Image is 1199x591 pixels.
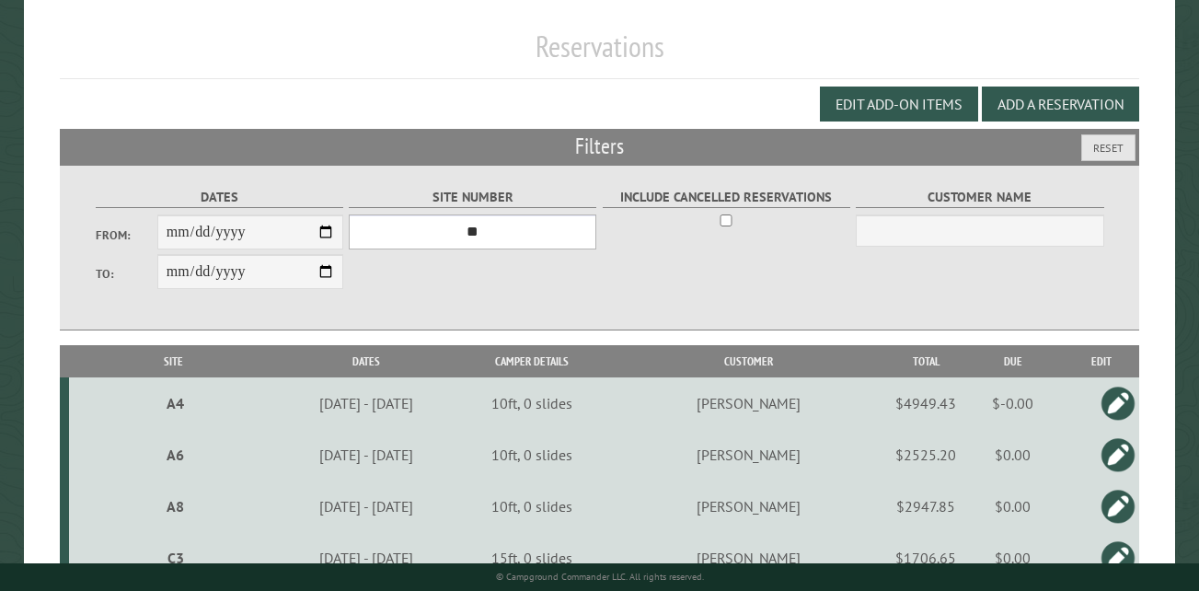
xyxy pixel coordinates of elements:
td: 10ft, 0 slides [455,377,609,429]
div: [DATE] - [DATE] [280,446,451,464]
td: $0.00 [963,429,1063,481]
td: $2947.85 [889,481,963,532]
div: [DATE] - [DATE] [280,497,451,516]
td: 10ft, 0 slides [455,481,609,532]
th: Due [963,345,1063,377]
th: Dates [277,345,455,377]
th: Edit [1063,345,1138,377]
button: Edit Add-on Items [820,87,978,122]
th: Customer [609,345,890,377]
small: © Campground Commander LLC. All rights reserved. [496,571,704,583]
label: To: [96,265,157,283]
div: [DATE] - [DATE] [280,549,451,567]
td: $1706.65 [889,532,963,584]
td: 15ft, 0 slides [455,532,609,584]
td: $-0.00 [963,377,1063,429]
td: $0.00 [963,481,1063,532]
div: A6 [76,446,274,464]
th: Site [69,345,277,377]
td: [PERSON_NAME] [609,481,890,532]
label: From: [96,226,157,244]
th: Total [889,345,963,377]
button: Add a Reservation [982,87,1139,122]
th: Camper Details [455,345,609,377]
td: [PERSON_NAME] [609,532,890,584]
td: $4949.43 [889,377,963,429]
label: Dates [96,187,343,208]
label: Site Number [349,187,596,208]
div: A8 [76,497,274,516]
label: Include Cancelled Reservations [603,187,850,208]
div: C3 [76,549,274,567]
td: 10ft, 0 slides [455,429,609,481]
div: [DATE] - [DATE] [280,394,451,412]
label: Customer Name [856,187,1103,208]
h1: Reservations [60,29,1139,79]
td: [PERSON_NAME] [609,377,890,429]
td: [PERSON_NAME] [609,429,890,481]
td: $0.00 [963,532,1063,584]
h2: Filters [60,129,1139,164]
div: A4 [76,394,274,412]
td: $2525.20 [889,429,963,481]
button: Reset [1081,134,1136,161]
